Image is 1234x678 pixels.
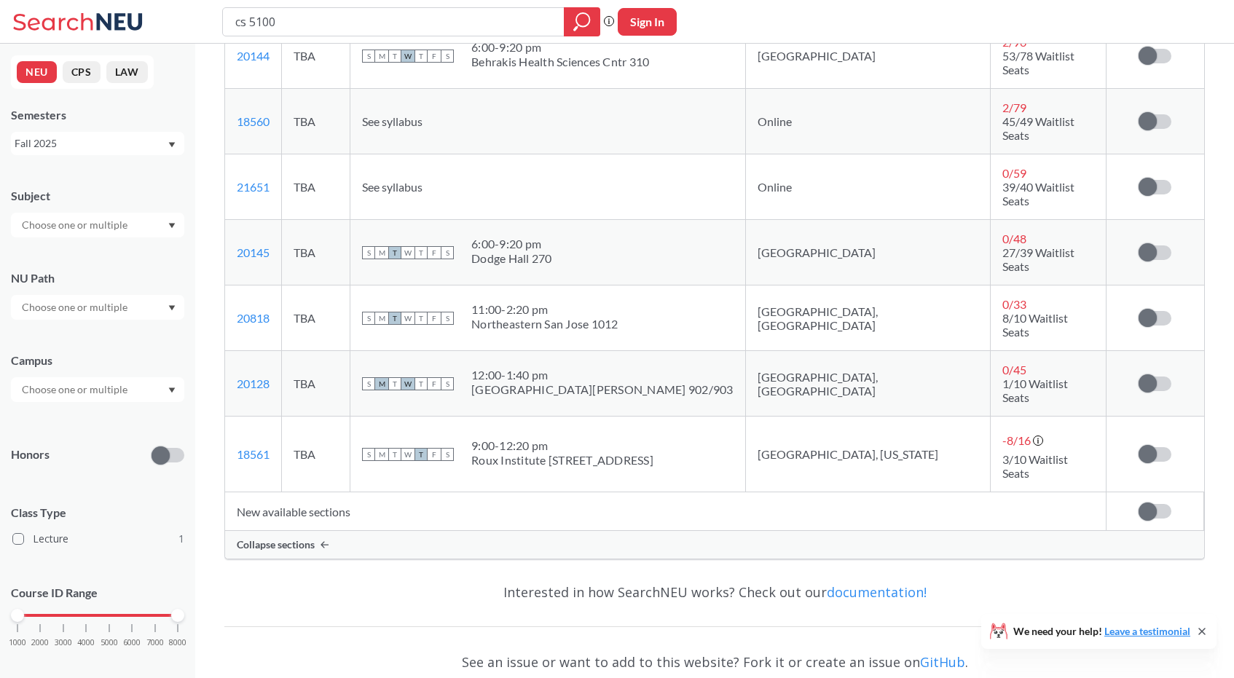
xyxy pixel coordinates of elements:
[401,448,414,461] span: W
[11,377,184,402] div: Dropdown arrow
[11,188,184,204] div: Subject
[362,114,423,128] span: See syllabus
[282,285,350,351] td: TBA
[414,50,428,63] span: T
[471,237,552,251] div: 6:00 - 9:20 pm
[388,50,401,63] span: T
[414,377,428,390] span: T
[388,312,401,325] span: T
[1104,625,1190,637] a: Leave a testimonial
[428,312,441,325] span: F
[471,368,734,382] div: 12:00 - 1:40 pm
[11,446,50,463] p: Honors
[1002,232,1026,245] span: 0 / 48
[282,23,350,89] td: TBA
[168,387,176,393] svg: Dropdown arrow
[63,61,101,83] button: CPS
[282,351,350,417] td: TBA
[414,312,428,325] span: T
[471,317,618,331] div: Northeastern San Jose 1012
[282,154,350,220] td: TBA
[441,448,454,461] span: S
[1002,245,1074,273] span: 27/39 Waitlist Seats
[401,377,414,390] span: W
[362,448,375,461] span: S
[362,246,375,259] span: S
[414,448,428,461] span: T
[225,531,1204,559] div: Collapse sections
[31,639,49,647] span: 2000
[428,246,441,259] span: F
[401,246,414,259] span: W
[618,8,677,36] button: Sign In
[1002,433,1031,447] span: -8 / 16
[441,50,454,63] span: S
[362,377,375,390] span: S
[745,351,990,417] td: [GEOGRAPHIC_DATA], [GEOGRAPHIC_DATA]
[237,538,315,551] span: Collapse sections
[362,312,375,325] span: S
[237,114,270,128] a: 18560
[15,135,167,151] div: Fall 2025
[146,639,164,647] span: 7000
[375,50,388,63] span: M
[428,377,441,390] span: F
[106,61,148,83] button: LAW
[77,639,95,647] span: 4000
[1002,363,1026,377] span: 0 / 45
[1013,626,1190,636] span: We need your help!
[827,583,927,601] a: documentation!
[401,50,414,63] span: W
[237,447,270,461] a: 18561
[237,180,270,194] a: 21651
[1002,49,1074,76] span: 53/78 Waitlist Seats
[375,448,388,461] span: M
[745,417,990,492] td: [GEOGRAPHIC_DATA], [US_STATE]
[282,220,350,285] td: TBA
[15,299,137,316] input: Choose one or multiple
[388,448,401,461] span: T
[1002,297,1026,311] span: 0 / 33
[17,61,57,83] button: NEU
[471,438,653,453] div: 9:00 - 12:20 pm
[573,12,591,32] svg: magnifying glass
[9,639,26,647] span: 1000
[362,50,375,63] span: S
[168,305,176,311] svg: Dropdown arrow
[11,213,184,237] div: Dropdown arrow
[362,180,423,194] span: See syllabus
[11,352,184,368] div: Campus
[471,382,734,397] div: [GEOGRAPHIC_DATA][PERSON_NAME] 902/903
[282,417,350,492] td: TBA
[1002,377,1068,404] span: 1/10 Waitlist Seats
[101,639,118,647] span: 5000
[1002,311,1068,339] span: 8/10 Waitlist Seats
[745,285,990,351] td: [GEOGRAPHIC_DATA], [GEOGRAPHIC_DATA]
[55,639,72,647] span: 3000
[11,505,184,521] span: Class Type
[237,311,270,325] a: 20818
[375,377,388,390] span: M
[15,381,137,398] input: Choose one or multiple
[237,377,270,390] a: 20128
[920,653,965,671] a: GitHub
[237,245,270,259] a: 20145
[745,154,990,220] td: Online
[1002,180,1074,208] span: 39/40 Waitlist Seats
[745,23,990,89] td: [GEOGRAPHIC_DATA]
[11,107,184,123] div: Semesters
[471,40,649,55] div: 6:00 - 9:20 pm
[11,270,184,286] div: NU Path
[375,246,388,259] span: M
[225,492,1106,531] td: New available sections
[168,223,176,229] svg: Dropdown arrow
[12,529,184,548] label: Lecture
[11,295,184,320] div: Dropdown arrow
[168,142,176,148] svg: Dropdown arrow
[169,639,186,647] span: 8000
[441,246,454,259] span: S
[388,246,401,259] span: T
[564,7,600,36] div: magnifying glass
[471,251,552,266] div: Dodge Hall 270
[237,49,270,63] a: 20144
